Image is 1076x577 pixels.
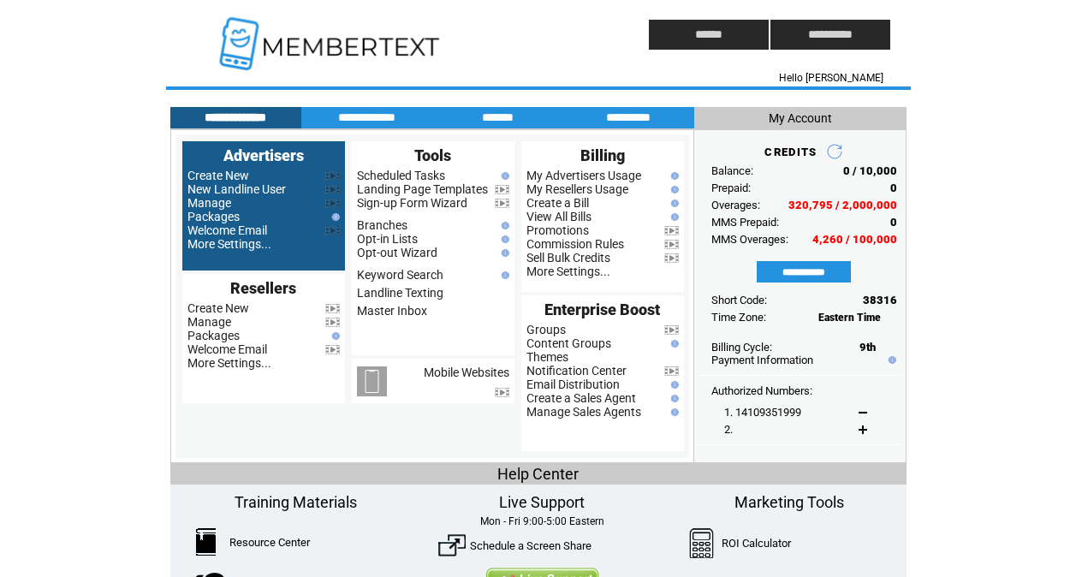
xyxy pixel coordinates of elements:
a: Notification Center [526,364,627,378]
span: 1. 14109351999 [724,406,801,419]
img: help.gif [497,271,509,279]
span: 9th [859,341,876,354]
a: My Advertisers Usage [526,169,641,182]
img: video.png [495,388,509,397]
img: video.png [495,199,509,208]
a: Promotions [526,223,589,237]
img: help.gif [667,186,679,193]
img: video.png [664,366,679,376]
a: My Resellers Usage [526,182,628,196]
img: video.png [664,226,679,235]
span: 38316 [863,294,897,306]
a: Sell Bulk Credits [526,251,610,265]
img: help.gif [667,395,679,402]
span: My Account [769,111,832,125]
a: Landline Texting [357,286,443,300]
img: Calculator.png [689,528,715,558]
a: Packages [187,210,240,223]
span: Overages: [711,199,760,211]
span: Hello [PERSON_NAME] [779,72,883,84]
span: 2. [724,423,733,436]
a: Welcome Email [187,223,267,237]
img: video.png [325,171,340,181]
span: MMS Prepaid: [711,216,779,229]
span: 4,260 / 100,000 [812,233,897,246]
span: 320,795 / 2,000,000 [788,199,897,211]
img: video.png [664,240,679,249]
img: video.png [664,253,679,263]
a: Payment Information [711,354,813,366]
a: Themes [526,350,568,364]
span: CREDITS [764,146,817,158]
a: More Settings... [187,356,271,370]
a: Landing Page Templates [357,182,488,196]
span: Billing Cycle: [711,341,772,354]
img: mobile-websites.png [357,366,387,396]
a: Keyword Search [357,268,443,282]
a: Groups [526,323,566,336]
span: Live Support [499,493,585,511]
span: Advertisers [223,146,304,164]
span: Prepaid: [711,181,751,194]
a: More Settings... [526,265,610,278]
img: video.png [664,325,679,335]
a: Master Inbox [357,304,427,318]
a: New Landline User [187,182,286,196]
a: Create a Sales Agent [526,391,636,405]
img: help.gif [328,213,340,221]
img: video.png [325,318,340,327]
img: help.gif [667,213,679,221]
img: help.gif [667,172,679,180]
span: Eastern Time [818,312,881,324]
span: Billing [580,146,625,164]
a: Create a Bill [526,196,589,210]
span: Resellers [230,279,296,297]
img: help.gif [667,408,679,416]
a: Manage Sales Agents [526,405,641,419]
a: ROI Calculator [722,537,791,550]
span: Tools [414,146,451,164]
a: Sign-up Form Wizard [357,196,467,210]
span: MMS Overages: [711,233,788,246]
img: help.gif [497,249,509,257]
a: More Settings... [187,237,271,251]
img: help.gif [884,356,896,364]
a: Welcome Email [187,342,267,356]
a: View All Bills [526,210,592,223]
span: Marketing Tools [734,493,844,511]
a: Mobile Websites [424,366,509,379]
a: Create New [187,301,249,315]
span: Time Zone: [711,311,766,324]
span: Training Materials [235,493,357,511]
img: help.gif [497,222,509,229]
span: Short Code: [711,294,767,306]
a: Schedule a Screen Share [470,539,592,552]
a: Manage [187,196,231,210]
img: video.png [325,226,340,235]
img: ScreenShare.png [438,532,466,559]
a: Opt-out Wizard [357,246,437,259]
img: help.gif [667,340,679,348]
span: Balance: [711,164,753,177]
span: Enterprise Boost [544,300,660,318]
span: 0 [890,181,897,194]
img: help.gif [667,381,679,389]
a: Resource Center [229,536,310,549]
img: video.png [325,345,340,354]
img: help.gif [667,199,679,207]
img: video.png [325,304,340,313]
a: Opt-in Lists [357,232,418,246]
img: help.gif [328,332,340,340]
a: Content Groups [526,336,611,350]
img: ResourceCenter.png [196,528,216,556]
span: Help Center [497,465,579,483]
a: Email Distribution [526,378,620,391]
a: Packages [187,329,240,342]
span: Mon - Fri 9:00-5:00 Eastern [480,515,604,527]
img: help.gif [497,172,509,180]
span: 0 [890,216,897,229]
img: help.gif [497,235,509,243]
a: Scheduled Tasks [357,169,445,182]
a: Manage [187,315,231,329]
span: 0 / 10,000 [843,164,897,177]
